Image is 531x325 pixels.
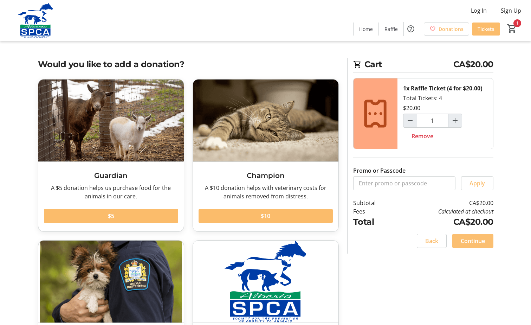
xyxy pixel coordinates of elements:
[404,22,418,36] button: Help
[452,234,493,248] button: Continue
[495,5,527,16] button: Sign Up
[38,241,184,323] img: Animal Hero
[506,22,518,35] button: Cart
[461,176,493,190] button: Apply
[397,78,493,149] div: Total Tickets: 4
[425,237,438,245] span: Back
[394,199,493,207] td: CA$20.00
[44,184,178,200] div: A $5 donation helps us purchase food for the animals in our care.
[394,207,493,216] td: Calculated at checkout
[424,23,469,36] a: Donations
[353,207,394,216] td: Fees
[38,58,339,71] h2: Would you like to add a donation?
[379,23,403,36] a: Raffle
[403,129,442,143] button: Remove
[108,212,114,220] span: $5
[384,25,398,33] span: Raffle
[403,114,417,127] button: Decrement by one
[470,179,485,187] span: Apply
[501,6,521,15] span: Sign Up
[353,216,394,228] td: Total
[44,209,178,223] button: $5
[448,114,462,127] button: Increment by one
[4,3,67,38] img: Alberta SPCA's Logo
[199,170,333,181] h3: Champion
[472,23,500,36] a: Tickets
[461,237,485,245] span: Continue
[359,25,373,33] span: Home
[403,84,482,93] div: 1x Raffle Ticket (4 for $20.00)
[417,114,448,128] input: Raffle Ticket (4 for $20.00) Quantity
[353,58,493,72] h2: Cart
[471,6,487,15] span: Log In
[199,184,333,200] div: A $10 donation helps with veterinary costs for animals removed from distress.
[394,216,493,228] td: CA$20.00
[353,199,394,207] td: Subtotal
[353,176,455,190] input: Enter promo or passcode
[417,234,447,248] button: Back
[403,104,420,112] div: $20.00
[44,170,178,181] h3: Guardian
[354,23,378,36] a: Home
[199,209,333,223] button: $10
[412,132,433,140] span: Remove
[478,25,494,33] span: Tickets
[453,58,493,71] span: CA$20.00
[261,212,270,220] span: $10
[193,79,338,161] img: Champion
[193,241,338,323] img: Donate Another Amount
[465,5,492,16] button: Log In
[353,166,406,175] label: Promo or Passcode
[439,25,464,33] span: Donations
[38,79,184,161] img: Guardian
